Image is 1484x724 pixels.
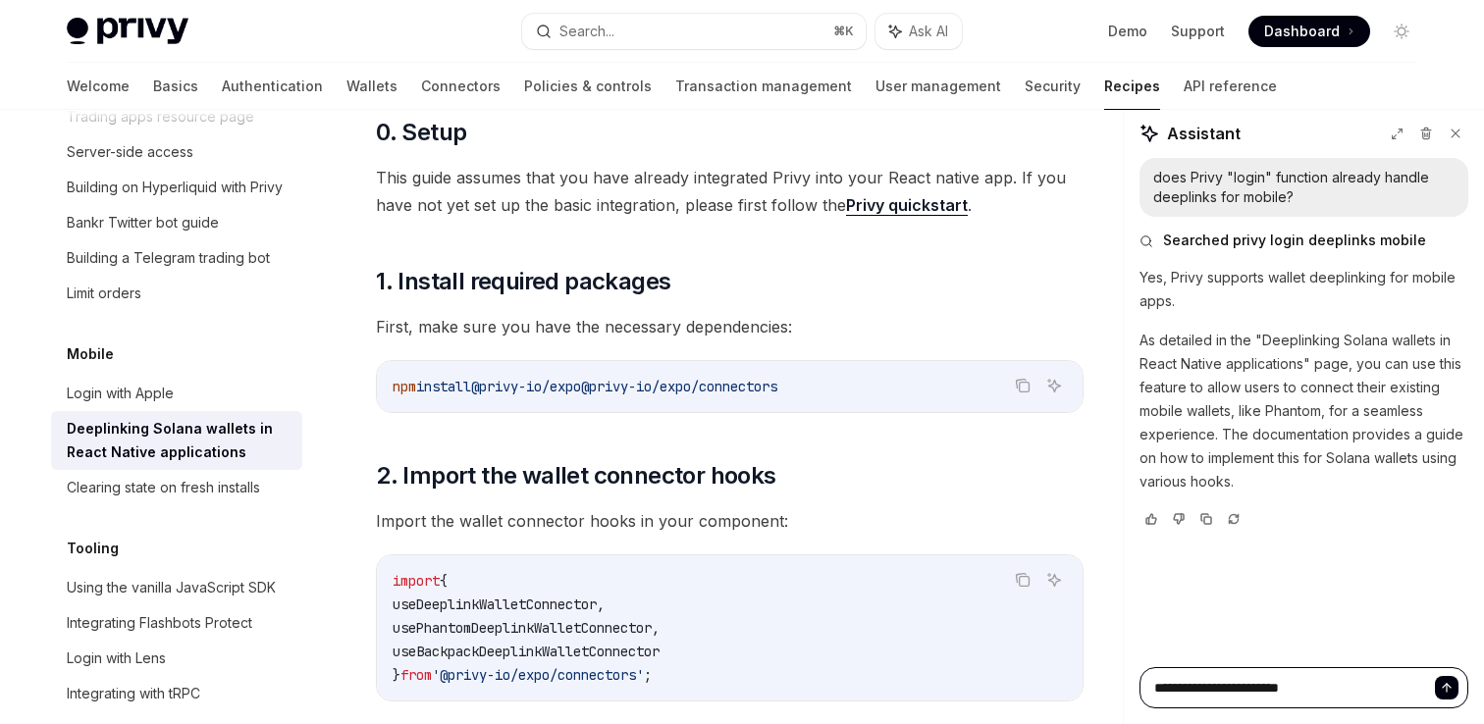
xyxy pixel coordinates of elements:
[675,63,852,110] a: Transaction management
[432,666,644,684] span: '@privy-io/expo/connectors'
[376,266,670,297] span: 1. Install required packages
[393,595,597,613] span: useDeeplinkWalletConnector
[376,313,1084,340] span: First, make sure you have the necessary dependencies:
[393,619,652,637] span: usePhantomDeeplinkWalletConnector
[67,417,291,464] div: Deeplinking Solana wallets in React Native applications
[1171,22,1225,41] a: Support
[1386,16,1417,47] button: Toggle dark mode
[67,176,283,199] div: Building on Hyperliquid with Privy
[524,63,652,110] a: Policies & controls
[909,22,948,41] span: Ask AI
[393,666,400,684] span: }
[67,646,166,670] div: Login with Lens
[471,378,581,395] span: @privy-io/expo
[559,20,614,43] div: Search...
[51,240,302,276] a: Building a Telegram trading bot
[1153,168,1455,207] div: does Privy "login" function already handle deeplinks for mobile?
[1041,567,1067,593] button: Ask AI
[346,63,397,110] a: Wallets
[51,376,302,411] a: Login with Apple
[67,537,119,560] h5: Tooling
[1108,22,1147,41] a: Demo
[67,18,188,45] img: light logo
[421,63,501,110] a: Connectors
[376,117,466,148] span: 0. Setup
[833,24,854,39] span: ⌘ K
[51,470,302,505] a: Clearing state on fresh installs
[51,205,302,240] a: Bankr Twitter bot guide
[581,378,777,395] span: @privy-io/expo/connectors
[51,411,302,470] a: Deeplinking Solana wallets in React Native applications
[376,460,775,491] span: 2. Import the wallet connector hooks
[67,140,193,164] div: Server-side access
[597,595,605,613] span: ,
[875,63,1001,110] a: User management
[376,507,1084,535] span: Import the wallet connector hooks in your component:
[1010,373,1035,398] button: Copy the contents from the code block
[1025,63,1081,110] a: Security
[51,276,302,311] a: Limit orders
[51,676,302,711] a: Integrating with tRPC
[67,682,200,705] div: Integrating with tRPC
[67,63,130,110] a: Welcome
[67,211,219,234] div: Bankr Twitter bot guide
[51,605,302,641] a: Integrating Flashbots Protect
[1248,16,1370,47] a: Dashboard
[1139,231,1468,250] button: Searched privy login deeplinks mobile
[393,572,440,590] span: import
[51,170,302,205] a: Building on Hyperliquid with Privy
[393,643,660,660] span: useBackpackDeeplinkWalletConnector
[1139,266,1468,313] p: Yes, Privy supports wallet deeplinking for mobile apps.
[67,576,276,599] div: Using the vanilla JavaScript SDK
[222,63,323,110] a: Authentication
[51,134,302,170] a: Server-side access
[376,164,1084,219] span: This guide assumes that you have already integrated Privy into your React native app. If you have...
[1184,63,1277,110] a: API reference
[1163,231,1426,250] span: Searched privy login deeplinks mobile
[1104,63,1160,110] a: Recipes
[67,382,174,405] div: Login with Apple
[875,14,962,49] button: Ask AI
[67,476,260,499] div: Clearing state on fresh installs
[393,378,416,395] span: npm
[67,611,252,635] div: Integrating Flashbots Protect
[67,246,270,270] div: Building a Telegram trading bot
[51,570,302,605] a: Using the vanilla JavaScript SDK
[846,195,968,216] a: Privy quickstart
[1167,122,1241,145] span: Assistant
[51,641,302,676] a: Login with Lens
[416,378,471,395] span: install
[440,572,448,590] span: {
[153,63,198,110] a: Basics
[644,666,652,684] span: ;
[1435,676,1458,699] button: Send message
[1010,567,1035,593] button: Copy the contents from the code block
[652,619,660,637] span: ,
[67,342,114,366] h5: Mobile
[1139,329,1468,493] p: As detailed in the "Deeplinking Solana wallets in React Native applications" page, you can use th...
[1264,22,1340,41] span: Dashboard
[400,666,432,684] span: from
[522,14,866,49] button: Search...⌘K
[1041,373,1067,398] button: Ask AI
[67,282,141,305] div: Limit orders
